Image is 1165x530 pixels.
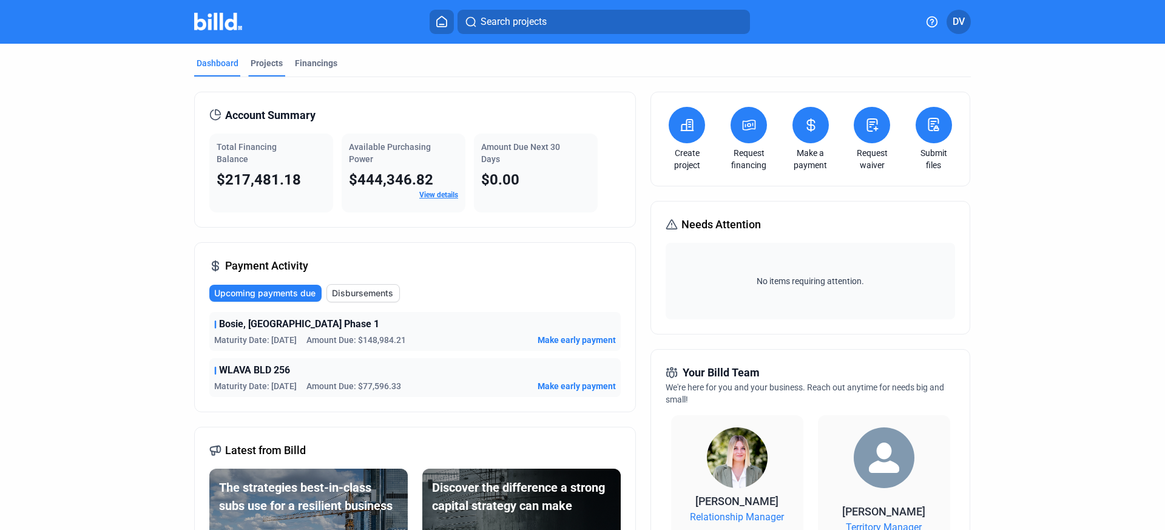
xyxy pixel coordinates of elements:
span: Latest from Billd [225,442,306,459]
span: We're here for you and your business. Reach out anytime for needs big and small! [666,382,944,404]
a: Request financing [728,147,770,171]
button: Disbursements [326,284,400,302]
span: $444,346.82 [349,171,433,188]
img: Relationship Manager [707,427,768,488]
span: Upcoming payments due [214,287,316,299]
a: Request waiver [851,147,893,171]
a: View details [419,191,458,199]
span: Relationship Manager [690,510,784,525]
div: Financings [295,57,337,69]
span: No items requiring attention. [670,275,950,287]
span: [PERSON_NAME] [695,495,778,508]
img: Billd Company Logo [194,13,242,30]
span: Available Purchasing Power [349,142,431,164]
span: Amount Due: $77,596.33 [306,380,401,392]
div: Dashboard [197,57,238,69]
a: Submit files [913,147,955,171]
span: DV [953,15,965,29]
span: Search projects [481,15,547,29]
span: WLAVA BLD 256 [219,363,290,378]
button: Upcoming payments due [209,285,322,302]
button: Search projects [458,10,750,34]
span: $217,481.18 [217,171,301,188]
span: Maturity Date: [DATE] [214,334,297,346]
span: Total Financing Balance [217,142,277,164]
div: Discover the difference a strong capital strategy can make [432,478,611,515]
span: Amount Due Next 30 Days [481,142,560,164]
div: The strategies best-in-class subs use for a resilient business [219,478,398,515]
span: Maturity Date: [DATE] [214,380,297,392]
div: Projects [251,57,283,69]
span: $0.00 [481,171,519,188]
span: Bosie, [GEOGRAPHIC_DATA] Phase 1 [219,317,379,331]
a: Create project [666,147,708,171]
span: Payment Activity [225,257,308,274]
span: Your Billd Team [683,364,760,381]
button: Make early payment [538,334,616,346]
a: Make a payment [789,147,832,171]
span: Amount Due: $148,984.21 [306,334,406,346]
span: [PERSON_NAME] [842,505,925,518]
span: Needs Attention [681,216,761,233]
button: DV [947,10,971,34]
img: Territory Manager [854,427,914,488]
span: Account Summary [225,107,316,124]
span: Disbursements [332,287,393,299]
button: Make early payment [538,380,616,392]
